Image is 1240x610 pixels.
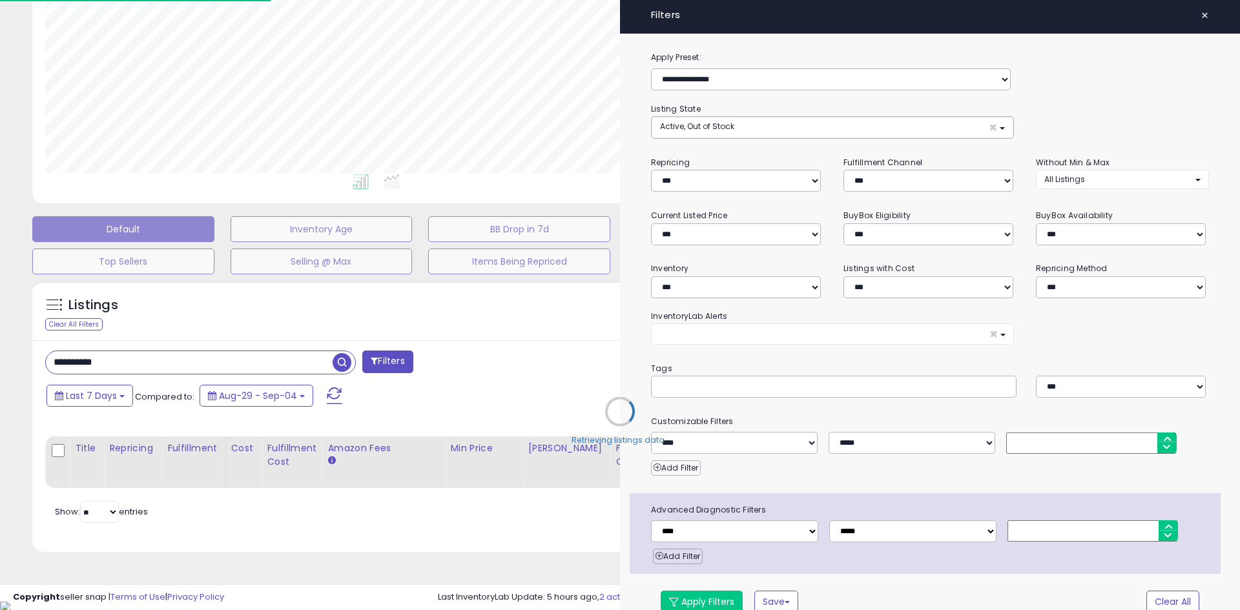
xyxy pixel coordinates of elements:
[1036,157,1110,168] small: Without Min & Max
[1201,6,1209,25] span: ×
[1036,170,1209,188] button: All Listings
[843,263,914,274] small: Listings with Cost
[572,434,668,445] div: Retrieving listings data..
[652,117,1013,138] button: Active, Out of Stock ×
[1195,6,1214,25] button: ×
[651,263,688,274] small: Inventory
[989,121,997,134] span: ×
[651,10,1209,21] h4: Filters
[1036,263,1108,274] small: Repricing Method
[641,50,1219,65] label: Apply Preset:
[1036,210,1113,221] small: BuyBox Availability
[651,157,690,168] small: Repricing
[1044,174,1085,185] span: All Listings
[651,210,727,221] small: Current Listed Price
[843,157,922,168] small: Fulfillment Channel
[660,121,734,132] span: Active, Out of Stock
[843,210,911,221] small: BuyBox Eligibility
[651,103,701,114] small: Listing State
